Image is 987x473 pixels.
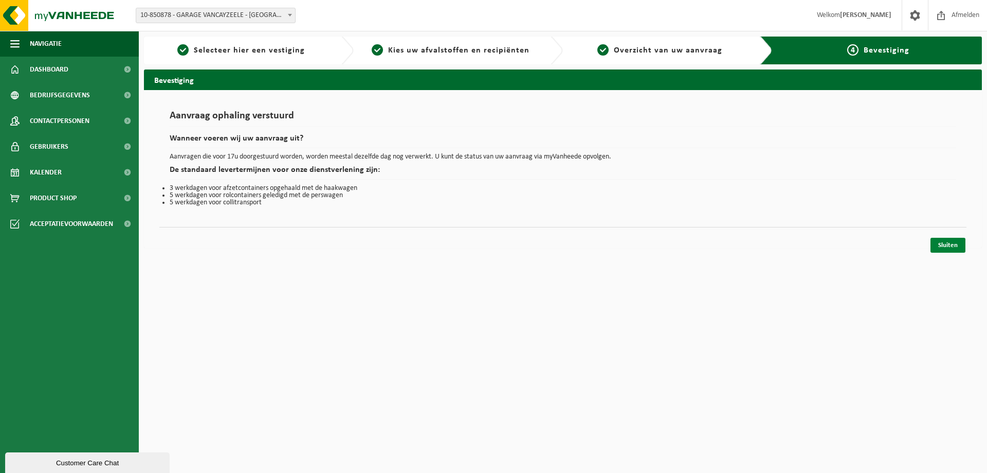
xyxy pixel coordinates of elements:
a: 1Selecteer hier een vestiging [149,44,333,57]
span: 3 [597,44,609,56]
h2: De standaard levertermijnen voor onze dienstverlening zijn: [170,166,956,180]
span: 4 [847,44,858,56]
span: 2 [372,44,383,56]
iframe: chat widget [5,450,172,473]
h2: Bevestiging [144,69,982,90]
span: 1 [177,44,189,56]
span: Acceptatievoorwaarden [30,211,113,237]
span: Contactpersonen [30,108,89,134]
strong: [PERSON_NAME] [840,11,891,19]
li: 5 werkdagen voor collitransport [170,199,956,206]
span: Gebruikers [30,134,68,160]
span: Bedrijfsgegevens [30,82,90,108]
span: Dashboard [30,57,68,82]
h1: Aanvraag ophaling verstuurd [170,111,956,127]
span: Kalender [30,160,62,185]
span: Navigatie [30,31,62,57]
span: Kies uw afvalstoffen en recipiënten [388,46,529,55]
li: 5 werkdagen voor rolcontainers geledigd met de perswagen [170,192,956,199]
span: Selecteer hier een vestiging [194,46,305,55]
a: Sluiten [930,238,965,253]
span: Overzicht van uw aanvraag [614,46,722,55]
span: 10-850878 - GARAGE VANCAYZEELE - KORTRIJK [136,8,295,23]
h2: Wanneer voeren wij uw aanvraag uit? [170,134,956,148]
li: 3 werkdagen voor afzetcontainers opgehaald met de haakwagen [170,185,956,192]
span: 10-850878 - GARAGE VANCAYZEELE - KORTRIJK [136,8,296,23]
span: Bevestiging [864,46,909,55]
span: Product Shop [30,185,77,211]
a: 3Overzicht van uw aanvraag [568,44,752,57]
p: Aanvragen die voor 17u doorgestuurd worden, worden meestal dezelfde dag nog verwerkt. U kunt de s... [170,153,956,161]
a: 2Kies uw afvalstoffen en recipiënten [359,44,543,57]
